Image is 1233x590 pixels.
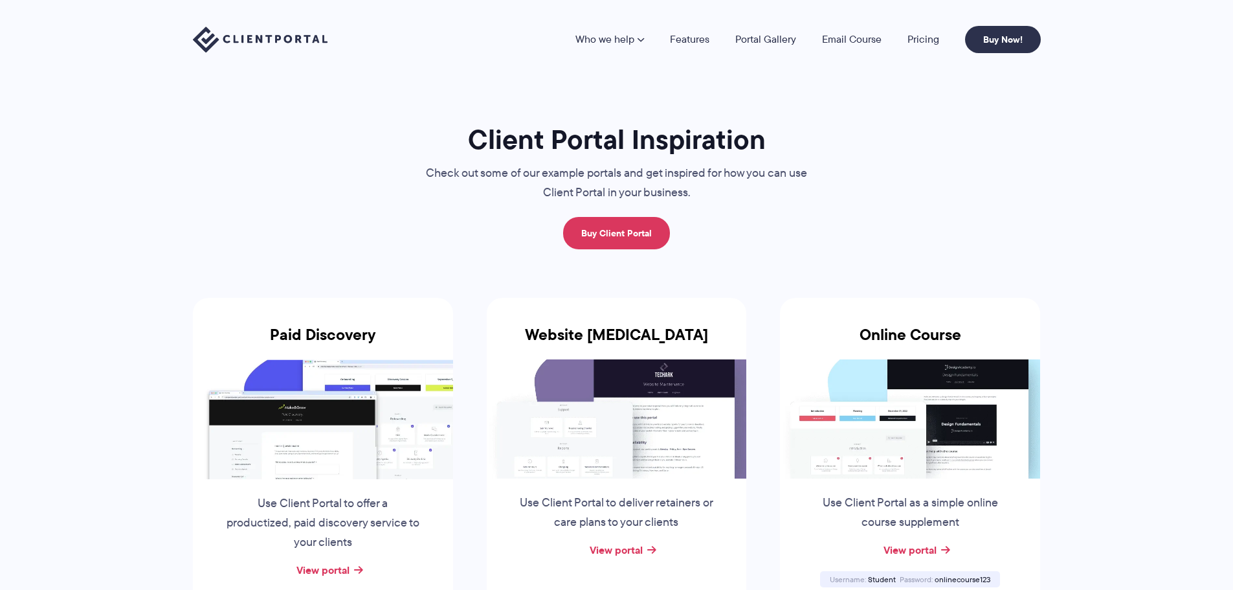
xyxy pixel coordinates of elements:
h3: Online Course [780,326,1040,359]
a: View portal [296,562,350,578]
span: Student [868,574,896,585]
a: View portal [590,542,643,558]
h3: Website [MEDICAL_DATA] [487,326,747,359]
p: Use Client Portal as a simple online course supplement [812,494,1008,532]
a: Pricing [907,34,939,45]
span: Password [900,574,933,585]
a: View portal [883,542,937,558]
a: Buy Now! [965,26,1041,53]
a: Who we help [575,34,644,45]
p: Use Client Portal to deliver retainers or care plans to your clients [518,494,715,532]
a: Features [670,34,709,45]
a: Buy Client Portal [563,217,670,249]
p: Check out some of our example portals and get inspired for how you can use Client Portal in your ... [400,164,834,203]
h3: Paid Discovery [193,326,453,359]
p: Use Client Portal to offer a productized, paid discovery service to your clients [225,494,421,552]
span: Username [830,574,866,585]
h1: Client Portal Inspiration [400,122,834,157]
a: Portal Gallery [735,34,796,45]
span: onlinecourse123 [935,574,990,585]
a: Email Course [822,34,882,45]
